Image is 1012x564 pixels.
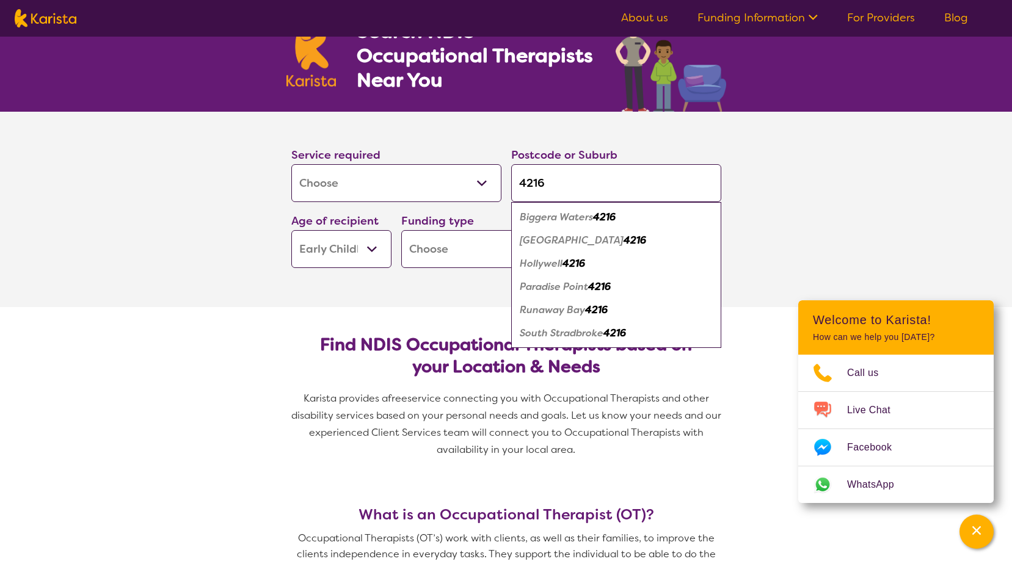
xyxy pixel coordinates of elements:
div: Biggera Waters 4216 [517,206,715,229]
label: Age of recipient [291,214,379,228]
div: Coombabah 4216 [517,229,715,252]
label: Service required [291,148,380,162]
span: Call us [847,364,894,382]
em: 4216 [624,234,646,247]
em: Paradise Point [520,280,588,293]
em: [GEOGRAPHIC_DATA] [520,234,624,247]
div: Hollywell 4216 [517,252,715,275]
label: Postcode or Suburb [511,148,617,162]
div: Channel Menu [798,300,994,503]
span: Facebook [847,438,906,457]
a: For Providers [847,10,915,25]
img: occupational-therapy [616,5,726,112]
a: Web link opens in a new tab. [798,466,994,503]
em: 4216 [603,327,626,339]
a: Funding Information [697,10,818,25]
span: service connecting you with Occupational Therapists and other disability services based on your p... [291,392,724,456]
em: Biggera Waters [520,211,593,223]
span: Karista provides a [304,392,388,405]
input: Type [511,164,721,202]
em: Hollywell [520,257,562,270]
em: 4216 [585,303,608,316]
ul: Choose channel [798,355,994,503]
a: About us [621,10,668,25]
em: South Stradbroke [520,327,603,339]
h1: Search NDIS Occupational Therapists Near You [357,19,594,92]
img: Karista logo [286,21,337,87]
span: Live Chat [847,401,905,419]
em: 4216 [593,211,616,223]
h2: Welcome to Karista! [813,313,979,327]
div: Runaway Bay 4216 [517,298,715,322]
a: Blog [944,10,968,25]
em: Runaway Bay [520,303,585,316]
label: Funding type [401,214,474,228]
div: South Stradbroke 4216 [517,322,715,345]
button: Channel Menu [959,515,994,549]
em: 4216 [588,280,611,293]
span: free [388,392,407,405]
p: How can we help you [DATE]? [813,332,979,342]
span: WhatsApp [847,475,909,494]
em: 4216 [562,257,585,270]
h3: What is an Occupational Therapist (OT)? [286,506,726,523]
div: Paradise Point 4216 [517,275,715,298]
img: Karista logo [15,9,76,27]
h2: Find NDIS Occupational Therapists based on your Location & Needs [301,334,712,378]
